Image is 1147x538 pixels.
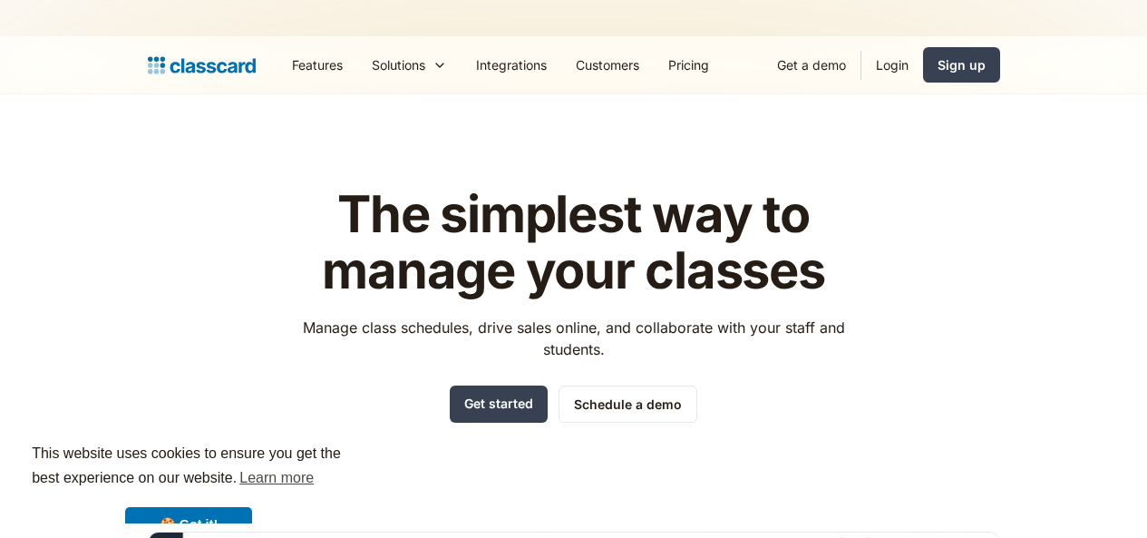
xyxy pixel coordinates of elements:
div: Sign up [938,55,986,74]
a: Integrations [462,44,561,85]
a: Pricing [654,44,724,85]
a: Customers [561,44,654,85]
a: Login [861,44,923,85]
p: Manage class schedules, drive sales online, and collaborate with your staff and students. [286,317,861,360]
h1: The simplest way to manage your classes [286,187,861,298]
div: cookieconsent [15,426,363,523]
div: Solutions [357,44,462,85]
a: learn more about cookies [237,465,316,492]
a: Schedule a demo [559,386,697,423]
span: This website uses cookies to ensure you get the best experience on our website. [32,443,345,492]
a: Sign up [923,47,1000,83]
a: Get started [450,386,548,423]
div: Solutions [372,55,425,74]
a: Get a demo [763,44,860,85]
a: home [148,53,256,78]
a: Features [277,44,357,85]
